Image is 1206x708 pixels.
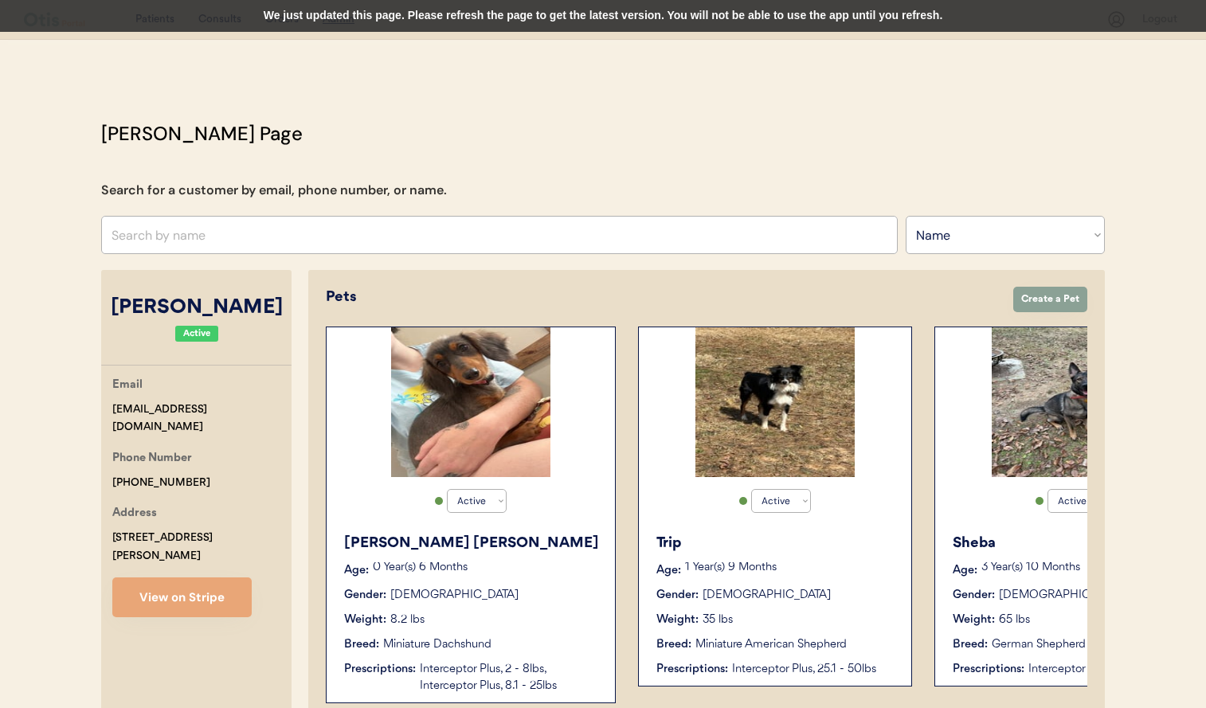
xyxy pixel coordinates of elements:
[344,562,369,579] div: Age:
[953,612,995,628] div: Weight:
[344,533,599,554] div: [PERSON_NAME] [PERSON_NAME]
[112,577,252,617] button: View on Stripe
[953,533,1192,554] div: Sheba
[101,293,292,323] div: [PERSON_NAME]
[656,612,699,628] div: Weight:
[383,636,491,653] div: Miniature Dachshund
[344,612,386,628] div: Weight:
[992,636,1086,653] div: German Shepherd
[656,587,699,604] div: Gender:
[953,587,995,604] div: Gender:
[112,401,292,437] div: [EMAIL_ADDRESS][DOMAIN_NAME]
[344,587,386,604] div: Gender:
[656,562,681,579] div: Age:
[390,612,425,628] div: 8.2 lbs
[656,661,728,678] div: Prescriptions:
[391,327,550,477] img: IMG_3602.jpeg
[992,327,1151,477] img: IMG_2085.jpeg
[953,636,988,653] div: Breed:
[373,562,599,573] p: 0 Year(s) 6 Months
[112,449,192,469] div: Phone Number
[112,376,143,396] div: Email
[112,529,292,565] div: [STREET_ADDRESS][PERSON_NAME]
[703,612,733,628] div: 35 lbs
[695,636,847,653] div: Miniature American Shepherd
[999,587,1127,604] div: [DEMOGRAPHIC_DATA]
[112,504,157,524] div: Address
[112,474,210,492] div: [PHONE_NUMBER]
[656,636,691,653] div: Breed:
[732,661,895,678] div: Interceptor Plus, 25.1 - 50lbs
[1028,661,1192,678] div: Interceptor Plus, 50.1 - 100lbs
[420,661,583,694] div: Interceptor Plus, 2 - 8lbs, Interceptor Plus, 8.1 - 25lbs
[390,587,519,604] div: [DEMOGRAPHIC_DATA]
[953,661,1024,678] div: Prescriptions:
[981,562,1192,573] p: 3 Year(s) 10 Months
[101,119,303,148] div: [PERSON_NAME] Page
[656,533,895,554] div: Trip
[326,287,997,308] div: Pets
[344,661,416,678] div: Prescriptions:
[695,327,855,477] img: IMG_2155.jpeg
[703,587,831,604] div: [DEMOGRAPHIC_DATA]
[1013,287,1087,312] button: Create a Pet
[101,181,447,200] div: Search for a customer by email, phone number, or name.
[999,612,1030,628] div: 65 lbs
[685,562,895,573] p: 1 Year(s) 9 Months
[101,216,898,254] input: Search by name
[953,562,977,579] div: Age:
[344,636,379,653] div: Breed:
